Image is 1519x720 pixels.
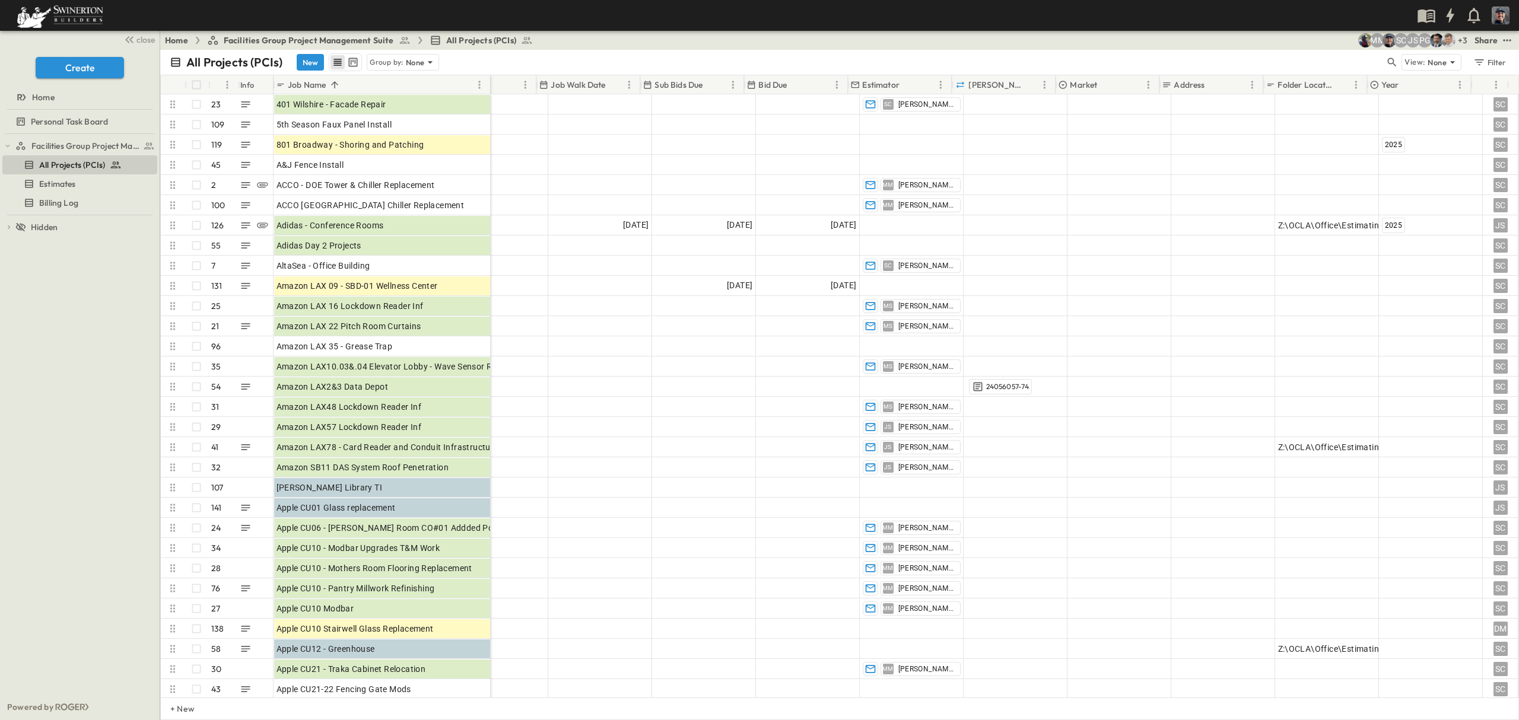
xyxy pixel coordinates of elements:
[39,197,78,209] span: Billing Log
[1493,682,1508,696] div: SC
[277,421,422,433] span: Amazon LAX57 Lockdown Reader Inf
[277,280,438,292] span: Amazon LAX 09 - SBD-01 Wellness Center
[277,361,512,372] span: Amazon LAX10.03&.04 Elevator Lobby - Wave Sensor Repair
[1141,78,1155,92] button: Menu
[211,280,223,292] p: 131
[1493,380,1508,394] div: SC
[277,643,375,655] span: Apple CU12 - Greenhouse
[1493,299,1508,313] div: SC
[211,139,223,151] p: 119
[898,422,955,432] span: [PERSON_NAME] [PERSON_NAME]
[1493,642,1508,656] div: SC
[884,366,893,367] span: MS
[211,401,219,413] p: 31
[2,89,155,106] a: Home
[1099,78,1113,91] button: Sort
[170,703,177,715] p: + New
[277,98,386,110] span: 401 Wilshire - Facade Repair
[1278,79,1333,91] p: Folder Location
[211,582,220,594] p: 76
[898,321,955,331] span: [PERSON_NAME]
[1358,33,1372,47] img: Joshua Whisenant (josh@tryroger.com)
[1370,33,1384,47] div: Monique Magallon (monique.magallon@swinerton.com)
[328,78,341,91] button: Sort
[211,542,221,554] p: 34
[1493,561,1508,575] div: SC
[898,543,955,553] span: [PERSON_NAME]
[2,155,157,174] div: All Projects (PCIs)test
[1385,141,1403,149] span: 2025
[211,502,222,514] p: 141
[277,260,370,272] span: AltaSea - Office Building
[345,55,360,69] button: kanban view
[211,260,215,272] p: 7
[1174,79,1205,91] p: Address
[277,219,384,231] span: Adidas - Conference Rooms
[898,442,955,452] span: [PERSON_NAME] [PERSON_NAME]
[211,381,221,393] p: 54
[32,91,55,103] span: Home
[277,461,449,473] span: Amazon SB11 DAS System Roof Penetration
[968,79,1022,91] p: [PERSON_NAME]
[1404,56,1425,69] p: View:
[1493,420,1508,434] div: SC
[220,78,234,92] button: Menu
[277,340,393,352] span: Amazon LAX 35 - Grease Trap
[446,34,516,46] span: All Projects (PCIs)
[551,79,605,91] p: Job Walk Date
[211,421,221,433] p: 29
[2,157,155,173] a: All Projects (PCIs)
[31,221,58,233] span: Hidden
[277,663,426,675] span: Apple CU21 - Traka Cabinet Relocation
[1493,138,1508,152] div: SC
[882,588,894,588] span: MM
[1489,78,1503,92] button: Menu
[1493,622,1508,636] div: DM
[790,78,803,91] button: Sort
[211,683,221,695] p: 43
[1037,78,1051,92] button: Menu
[406,56,425,68] p: None
[1476,78,1489,91] button: Sort
[211,482,224,493] p: 107
[2,113,155,130] a: Personal Task Board
[1493,279,1508,293] div: SC
[933,78,948,92] button: Menu
[39,159,105,171] span: All Projects (PCIs)
[622,78,636,92] button: Menu
[2,112,157,131] div: Personal Task Boardtest
[2,193,157,212] div: Billing Logtest
[1245,78,1259,92] button: Menu
[277,401,422,413] span: Amazon LAX48 Lockdown Reader Inf
[277,300,424,312] span: Amazon LAX 16 Lockdown Reader Inf
[1458,34,1470,46] p: + 3
[1493,319,1508,333] div: SC
[1349,78,1363,92] button: Menu
[211,623,224,635] p: 138
[211,300,221,312] p: 25
[224,34,394,46] span: Facilities Group Project Management Suite
[623,218,649,232] span: [DATE]
[277,139,424,151] span: 801 Broadway - Shoring and Patching
[165,34,540,46] nav: breadcrumbs
[831,218,856,232] span: [DATE]
[1493,259,1508,273] div: SC
[213,78,226,91] button: Sort
[727,279,752,292] span: [DATE]
[211,461,221,473] p: 32
[898,200,955,210] span: [PERSON_NAME]
[1394,33,1408,47] div: Sebastian Canal (sebastian.canal@swinerton.com)
[1070,79,1097,91] p: Market
[277,542,440,554] span: Apple CU10 - Modbar Upgrades T&M Work
[608,78,621,91] button: Sort
[15,138,155,154] a: Facilities Group Project Management Suite
[758,79,787,91] p: Bid Due
[1493,501,1508,515] div: JS
[898,563,955,573] span: [PERSON_NAME]
[882,527,894,528] span: MM
[898,100,955,109] span: [PERSON_NAME]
